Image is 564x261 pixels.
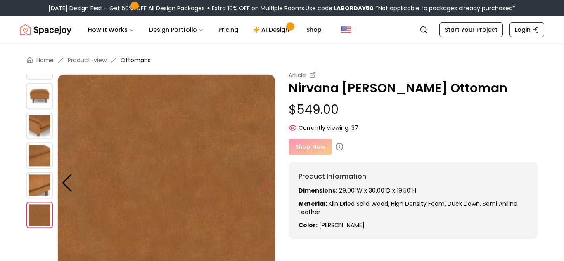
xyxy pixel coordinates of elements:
button: Design Portfolio [142,21,210,38]
a: Login [509,22,544,37]
strong: Color: [299,221,318,229]
nav: breadcrumb [26,56,538,64]
a: AI Design [246,21,298,38]
span: Kiln dried solid wood, high density foam, duck down, semi aniline leather [299,200,517,216]
nav: Global [20,16,544,43]
span: 37 [351,124,358,132]
img: https://storage.googleapis.com/spacejoy-main/assets/627cdc1a2457500023114f1f/product_2_elfn71hm7g9 [26,53,53,80]
img: Spacejoy Logo [20,21,71,38]
button: How It Works [81,21,141,38]
p: $549.00 [289,102,538,117]
h6: Product Information [299,172,528,181]
span: Use code: [306,4,374,12]
div: [DATE] Design Fest – Get 50% OFF All Design Packages + Extra 10% OFF on Multiple Rooms. [48,4,516,12]
img: https://storage.googleapis.com/spacejoy-main/assets/627cdc1a2457500023114f1f/product_6_en8jk94d0mm [26,172,53,198]
nav: Main [81,21,328,38]
a: Home [36,56,54,64]
a: Spacejoy [20,21,71,38]
b: LABORDAY50 [334,4,374,12]
a: Start Your Project [439,22,503,37]
p: 29.00"W x 30.00"D x 19.50"H [299,186,528,195]
span: [PERSON_NAME] [319,221,365,229]
span: *Not applicable to packages already purchased* [374,4,516,12]
a: Shop [300,21,328,38]
span: Ottomans [121,56,151,64]
strong: Material: [299,200,327,208]
a: Pricing [212,21,245,38]
strong: Dimensions: [299,186,337,195]
img: https://storage.googleapis.com/spacejoy-main/assets/627cdc1a2457500023114f1f/product_7_3jcko4knmaa2 [26,202,53,228]
span: Currently viewing: [299,124,350,132]
small: Article [289,71,306,79]
a: Product-view [68,56,107,64]
p: Nirvana [PERSON_NAME] Ottoman [289,81,538,96]
img: United States [341,25,351,35]
img: https://storage.googleapis.com/spacejoy-main/assets/627cdc1a2457500023114f1f/product_4_23jln1am9l2j [26,113,53,139]
img: https://storage.googleapis.com/spacejoy-main/assets/627cdc1a2457500023114f1f/product_5_0jo37klmlan2 [26,142,53,169]
img: https://storage.googleapis.com/spacejoy-main/assets/627cdc1a2457500023114f1f/product_3_fnamhck07c99 [26,83,53,109]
